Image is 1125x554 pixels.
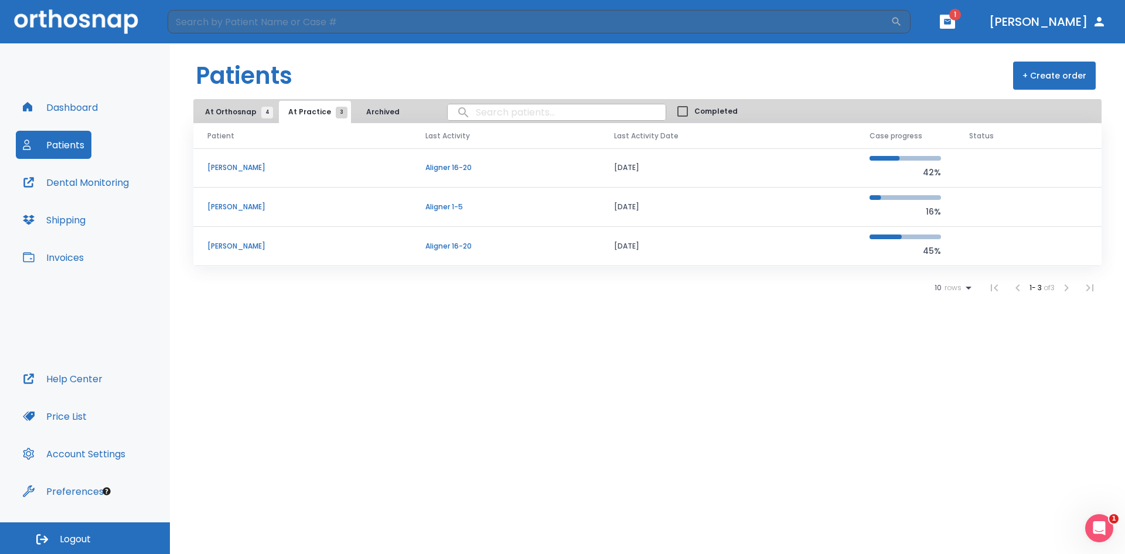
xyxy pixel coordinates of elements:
[1029,283,1044,293] span: 1 - 3
[16,440,132,468] button: Account Settings
[288,107,342,117] span: At Practice
[1085,514,1113,542] iframe: Intercom live chat
[1013,62,1096,90] button: + Create order
[935,284,942,292] span: 10
[168,10,891,33] input: Search by Patient Name or Case #
[353,101,412,123] button: Archived
[870,131,922,141] span: Case progress
[1044,283,1055,293] span: of 3
[16,402,94,430] button: Price List
[600,227,855,266] td: [DATE]
[196,101,414,123] div: tabs
[16,477,111,505] button: Preferences
[207,241,397,251] p: [PERSON_NAME]
[261,107,273,118] span: 4
[425,241,586,251] p: Aligner 16-20
[870,165,941,179] p: 42%
[16,243,91,271] button: Invoices
[448,101,666,124] input: search
[14,9,138,33] img: Orthosnap
[16,206,93,234] button: Shipping
[984,11,1111,32] button: [PERSON_NAME]
[942,284,962,292] span: rows
[600,148,855,188] td: [DATE]
[870,244,941,258] p: 45%
[60,533,91,546] span: Logout
[16,168,136,196] button: Dental Monitoring
[205,107,267,117] span: At Orthosnap
[16,131,91,159] button: Patients
[425,202,586,212] p: Aligner 1-5
[425,162,586,173] p: Aligner 16-20
[694,106,738,117] span: Completed
[949,9,961,21] span: 1
[336,107,347,118] span: 3
[1109,514,1119,524] span: 1
[16,93,105,121] button: Dashboard
[207,131,234,141] span: Patient
[600,188,855,227] td: [DATE]
[425,131,470,141] span: Last Activity
[870,205,941,219] p: 16%
[207,162,397,173] p: [PERSON_NAME]
[196,58,292,93] h1: Patients
[101,486,112,497] div: Tooltip anchor
[969,131,994,141] span: Status
[207,202,397,212] p: [PERSON_NAME]
[614,131,679,141] span: Last Activity Date
[16,365,110,393] button: Help Center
